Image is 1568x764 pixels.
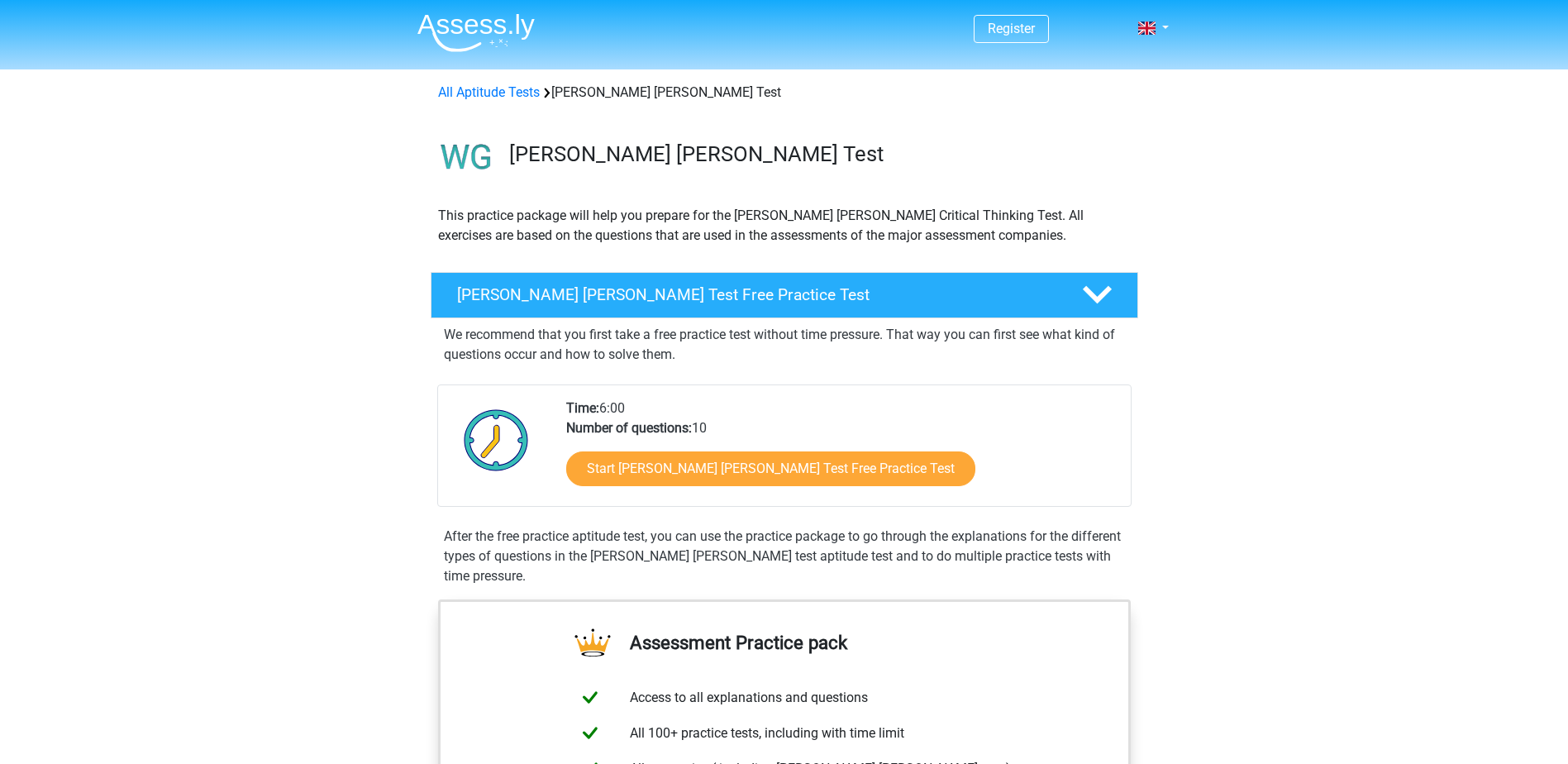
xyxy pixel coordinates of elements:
b: Time: [566,400,599,416]
h4: [PERSON_NAME] [PERSON_NAME] Test Free Practice Test [457,285,1056,304]
h3: [PERSON_NAME] [PERSON_NAME] Test [509,141,1125,167]
div: [PERSON_NAME] [PERSON_NAME] Test [431,83,1137,103]
div: After the free practice aptitude test, you can use the practice package to go through the explana... [437,527,1132,586]
a: All Aptitude Tests [438,84,540,100]
p: This practice package will help you prepare for the [PERSON_NAME] [PERSON_NAME] Critical Thinking... [438,206,1131,246]
p: We recommend that you first take a free practice test without time pressure. That way you can fir... [444,325,1125,365]
img: Clock [455,399,538,481]
b: Number of questions: [566,420,692,436]
a: Register [988,21,1035,36]
img: watson glaser test [431,122,502,193]
a: [PERSON_NAME] [PERSON_NAME] Test Free Practice Test [424,272,1145,318]
div: 6:00 10 [554,399,1130,506]
img: Assessly [417,13,535,52]
a: Start [PERSON_NAME] [PERSON_NAME] Test Free Practice Test [566,451,975,486]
